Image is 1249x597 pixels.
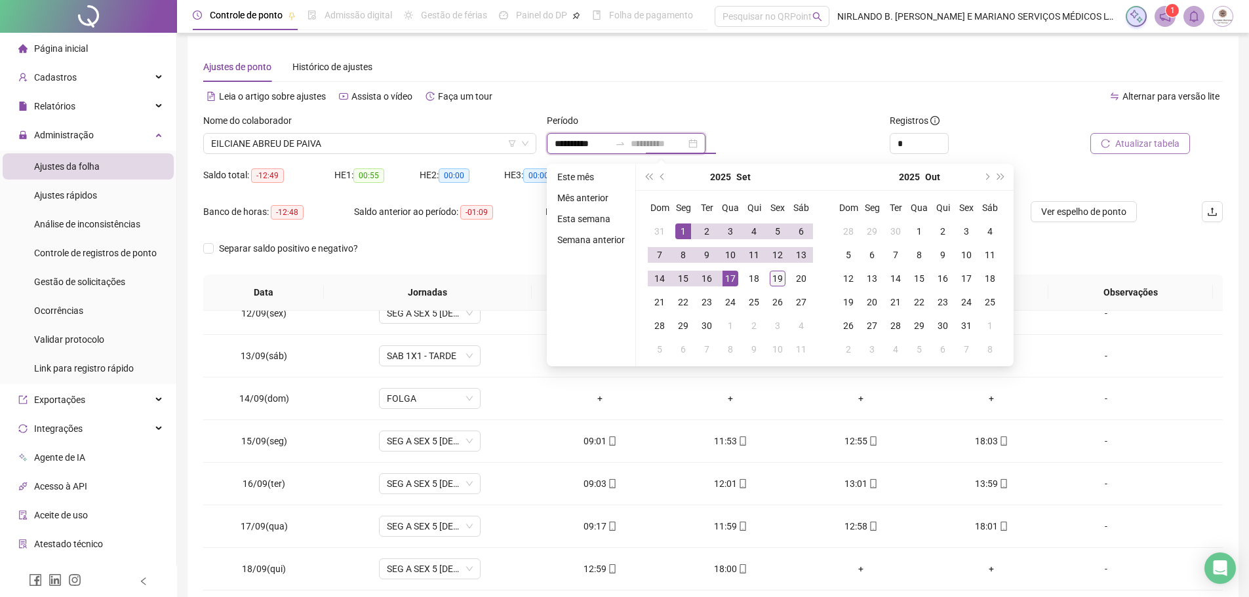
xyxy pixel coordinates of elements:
div: 27 [864,318,880,334]
td: 2025-09-17 [719,267,742,290]
div: 28 [888,318,903,334]
td: 2025-10-04 [789,314,813,337]
th: Seg [671,196,695,220]
td: 2025-09-10 [719,243,742,267]
button: month panel [925,164,940,190]
li: Semana anterior [552,232,630,248]
th: Dom [648,196,671,220]
span: Alternar para versão lite [1122,91,1219,102]
div: 11 [793,341,809,357]
td: 2025-09-25 [742,290,766,314]
th: Qua [907,196,931,220]
div: 21 [652,294,667,310]
span: Atestado técnico [34,539,103,549]
span: notification [1159,10,1171,22]
div: 23 [935,294,951,310]
th: Dom [837,196,860,220]
td: 2025-11-03 [860,337,884,361]
div: Banco de horas: [203,204,354,220]
td: 2025-10-05 [648,337,671,361]
div: 15 [911,271,927,286]
td: 2025-09-16 [695,267,719,290]
div: 24 [723,294,738,310]
span: Página inicial [34,43,88,54]
div: 7 [699,341,715,357]
span: Análise de inconsistências [34,219,140,229]
div: Open Intercom Messenger [1204,552,1236,584]
div: 26 [841,318,856,334]
span: Ver espelho de ponto [1041,204,1126,219]
div: 13 [864,271,880,286]
td: 2025-10-21 [884,290,907,314]
button: year panel [899,164,920,190]
span: Painel do DP [516,10,567,20]
div: 8 [675,247,691,263]
label: Período [547,113,587,128]
span: Gestão de solicitações [34,277,125,287]
td: 2025-10-10 [955,243,978,267]
div: 11:04 [545,306,655,320]
td: 2025-10-30 [931,314,955,337]
span: Folha de pagamento [609,10,693,20]
span: SEG A SEX 5 X 8 - MANHÃ [387,516,473,536]
div: 15 [675,271,691,286]
td: 2025-10-24 [955,290,978,314]
span: export [18,395,28,404]
td: 2025-10-05 [837,243,860,267]
td: 2025-10-19 [837,290,860,314]
span: filter [508,140,516,147]
span: clock-circle [193,10,202,20]
div: 28 [652,318,667,334]
li: Esta semana [552,211,630,227]
div: 30 [888,223,903,239]
span: api [18,482,28,491]
span: Acesso à API [34,481,87,491]
td: 2025-11-01 [978,314,1002,337]
td: 2025-10-11 [789,337,813,361]
div: 11 [746,247,762,263]
span: reload [1101,139,1110,148]
td: 2025-10-12 [837,267,860,290]
td: 2025-10-29 [907,314,931,337]
li: Este mês [552,169,630,185]
div: 21 [888,294,903,310]
div: 7 [652,247,667,263]
td: 2025-09-22 [671,290,695,314]
span: NIRLANDO B. [PERSON_NAME] E MARIANO SERVIÇOS MÉDICOS LTDA [837,9,1118,24]
div: 9 [746,341,762,357]
td: 2025-09-19 [766,267,789,290]
td: 2025-10-20 [860,290,884,314]
td: 2025-10-26 [837,314,860,337]
div: 2 [935,223,951,239]
td: 2025-10-04 [978,220,1002,243]
td: 2025-09-04 [742,220,766,243]
div: 30 [935,318,951,334]
span: Atualizar tabela [1115,136,1180,151]
div: HE 2: [420,168,505,183]
th: Ter [884,196,907,220]
div: 6 [935,341,951,357]
div: 24 [959,294,974,310]
td: 2025-10-14 [884,267,907,290]
th: Jornadas [324,275,532,311]
li: Mês anterior [552,190,630,206]
span: SEG A SEX 5 X 8 - MANHÃ [387,303,473,323]
button: Atualizar tabela [1090,133,1190,154]
span: Gestão de férias [421,10,487,20]
div: 30 [699,318,715,334]
div: 25 [982,294,998,310]
span: Separar saldo positivo e negativo? [214,241,363,256]
div: 22 [675,294,691,310]
td: 2025-11-06 [931,337,955,361]
div: 10 [723,247,738,263]
button: month panel [736,164,751,190]
td: 2025-10-27 [860,314,884,337]
td: 2025-10-09 [931,243,955,267]
div: 5 [911,341,927,357]
div: 27 [793,294,809,310]
td: 2025-09-24 [719,290,742,314]
div: 26 [770,294,785,310]
span: SEG A SEX 5 X 8 - MANHÃ [387,559,473,579]
span: sun [404,10,413,20]
td: 2025-09-29 [671,314,695,337]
